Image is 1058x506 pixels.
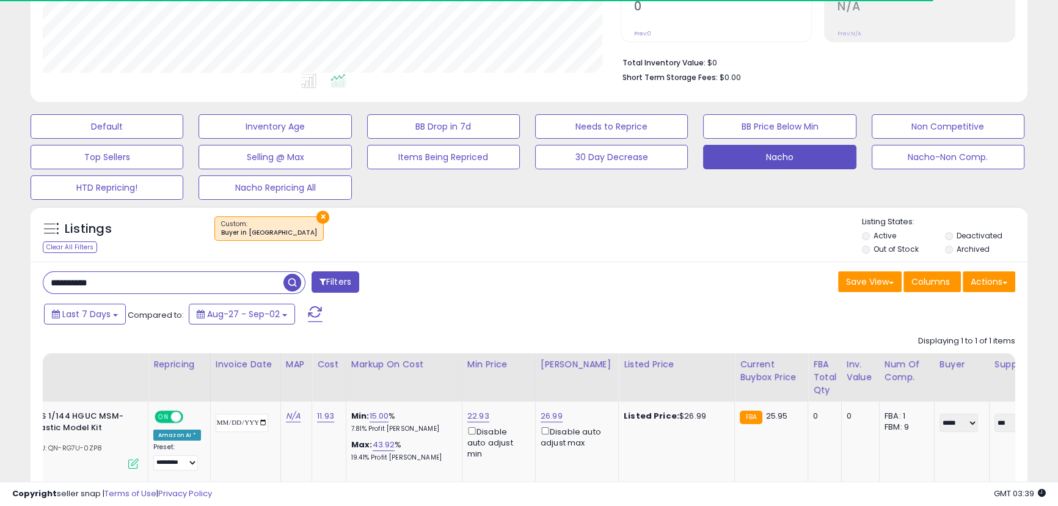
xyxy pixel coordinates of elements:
[221,229,317,237] div: Buyer in [GEOGRAPHIC_DATA]
[467,410,489,422] a: 22.93
[65,221,112,238] h5: Listings
[351,439,453,462] div: %
[634,30,651,37] small: Prev: 0
[153,443,201,471] div: Preset:
[963,271,1015,292] button: Actions
[199,114,351,139] button: Inventory Age
[158,488,212,499] a: Privacy Policy
[467,358,530,371] div: Min Price
[286,358,307,371] div: MAP
[703,145,856,169] button: Nacho
[874,230,896,241] label: Active
[286,410,301,422] a: N/A
[367,114,520,139] button: BB Drop in 7d
[156,412,171,422] span: ON
[351,411,453,433] div: %
[885,411,925,422] div: FBA: 1
[885,358,929,384] div: Num of Comp.
[199,175,351,200] button: Nacho Repricing All
[351,439,373,450] b: Max:
[22,443,102,453] span: | SKU: QN-RG7U-0ZP8
[957,230,1002,241] label: Deactivated
[847,411,870,422] div: 0
[622,57,706,68] b: Total Inventory Value:
[911,276,950,288] span: Columns
[317,410,334,422] a: 11.93
[346,353,462,402] th: The percentage added to the cost of goods (COGS) that forms the calculator for Min & Max prices.
[62,308,111,320] span: Last 7 Days
[535,145,688,169] button: 30 Day Decrease
[207,308,280,320] span: Aug-27 - Sep-02
[541,425,609,449] div: Disable auto adjust max
[367,145,520,169] button: Items Being Repriced
[622,72,718,82] b: Short Term Storage Fees:
[44,304,126,324] button: Last 7 Days
[351,425,453,433] p: 7.81% Profit [PERSON_NAME]
[199,145,351,169] button: Selling @ Max
[720,71,741,83] span: $0.00
[989,353,1044,402] th: CSV column name: cust_attr_2_Supplier
[153,430,201,441] div: Amazon AI *
[765,410,787,422] span: 25.95
[994,488,1046,499] span: 2025-09-11 03:39 GMT
[874,244,918,254] label: Out of Stock
[535,114,688,139] button: Needs to Reprice
[317,358,341,371] div: Cost
[994,358,1039,371] div: Supplier
[740,358,803,384] div: Current Buybox Price
[872,114,1024,139] button: Non Competitive
[181,412,201,422] span: OFF
[622,54,1006,69] li: $0
[351,358,457,371] div: Markup on Cost
[838,271,902,292] button: Save View
[862,216,1027,228] p: Listing States:
[624,411,725,422] div: $26.99
[216,358,275,371] div: Invoice Date
[813,411,832,422] div: 0
[837,30,861,37] small: Prev: N/A
[740,411,762,424] small: FBA
[885,422,925,433] div: FBM: 9
[210,353,280,402] th: CSV column name: cust_attr_3_Invoice Date
[128,309,184,321] span: Compared to:
[541,410,563,422] a: 26.99
[153,358,205,371] div: Repricing
[316,211,329,224] button: ×
[351,453,453,462] p: 19.41% Profit [PERSON_NAME]
[903,271,961,292] button: Columns
[703,114,856,139] button: BB Price Below Min
[12,488,212,500] div: seller snap | |
[12,488,57,499] strong: Copyright
[104,488,156,499] a: Terms of Use
[351,410,370,422] b: Min:
[31,114,183,139] button: Default
[373,439,395,451] a: 43.92
[957,244,990,254] label: Archived
[939,358,984,371] div: Buyer
[221,219,317,238] span: Custom:
[624,410,679,422] b: Listed Price:
[813,358,836,397] div: FBA Total Qty
[934,353,989,402] th: CSV column name: cust_attr_1_Buyer
[31,145,183,169] button: Top Sellers
[31,175,183,200] button: HTD Repricing!
[847,358,874,384] div: Inv. value
[918,335,1015,347] div: Displaying 1 to 1 of 1 items
[624,358,729,371] div: Listed Price
[872,145,1024,169] button: Nacho-Non Comp.
[189,304,295,324] button: Aug-27 - Sep-02
[467,425,526,460] div: Disable auto adjust min
[370,410,389,422] a: 15.00
[312,271,359,293] button: Filters
[43,241,97,253] div: Clear All Filters
[541,358,613,371] div: [PERSON_NAME]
